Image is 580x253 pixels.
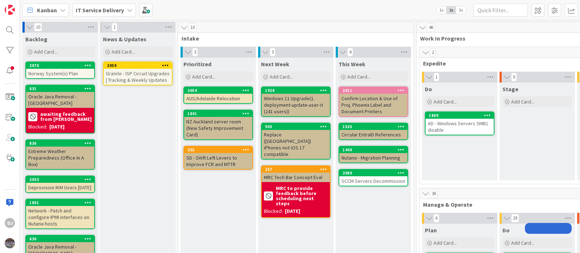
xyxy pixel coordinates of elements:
div: SCCM Servers Decommission [339,176,407,186]
div: Blocked: [28,123,47,131]
span: 1 [434,73,439,81]
div: 1928Windows 11 Upgrade(1. deployment-update-user-it (241 users)) [262,87,330,116]
span: This Week [339,60,365,68]
span: Prioritized [183,60,211,68]
span: 46 [427,23,435,32]
span: Stage [502,85,518,93]
div: 2080 [339,170,407,176]
div: 1841NZ Auckland server room (New Safety Improvement Card) [184,110,252,139]
div: [DATE] [49,123,65,131]
div: Nutanix - Migration Planning [339,153,407,163]
div: 903 [265,124,330,129]
div: 2054 [187,88,252,93]
input: Quick Filter... [473,4,528,17]
div: 1440Nutanix - Migration Planning [339,147,407,163]
span: 10 [188,23,196,32]
span: Backlog [25,35,47,43]
div: AD - Windows Servers SMB1 disable [426,119,494,135]
div: Network - Patch and configure IPMI interfaces on Nutanix hosts [26,206,94,228]
div: 1891Network - Patch and configure IPMI interfaces on Nutanix hosts [26,199,94,228]
div: 1869 [426,112,494,119]
div: Confirm Location & Use of Proj. Phoenix Label and Document Printers [339,94,407,116]
div: 2070Norway System(s) Plan [26,62,94,78]
span: News & Updates [103,35,146,43]
div: 2054 [184,87,252,94]
span: Add Card... [434,240,457,246]
div: NZ Auckland server room (New Safety Improvement Card) [184,117,252,139]
div: 2080 [343,170,407,176]
span: 29 [511,214,519,223]
div: 631Oracle Java Removal - [GEOGRAPHIC_DATA] [26,85,94,108]
div: 836Extreme Weather Preparedness (Office In A Box) [26,140,94,169]
b: IT Service Delivery [76,7,124,14]
span: Kanban [37,6,57,14]
span: 4 [347,48,353,56]
div: 836 [29,141,94,146]
b: awaiting feedback from [PERSON_NAME] [40,111,92,122]
span: 1 [112,23,117,31]
div: 255SD - SHift Left Levers to Improve FCR and MTTR [184,147,252,169]
div: SD - SHift Left Levers to Improve FCR and MTTR [184,153,252,169]
div: 836 [26,140,94,147]
div: 2059 [104,62,172,69]
div: 1535Circular EntraID References [339,123,407,139]
div: [DATE] [285,207,300,215]
div: 2080SCCM Servers Decommission [339,170,407,186]
div: Replace ([GEOGRAPHIC_DATA]) iPhones not iOS 17 compatible [262,130,330,159]
div: 1869AD - Windows Servers SMB1 disable [426,112,494,135]
div: 1535 [339,123,407,130]
div: 903Replace ([GEOGRAPHIC_DATA]) iPhones not iOS 17 compatible [262,123,330,159]
div: Extreme Weather Preparedness (Office In A Box) [26,147,94,169]
span: 2x [446,7,456,14]
span: Do [425,85,432,93]
span: 2 [430,48,436,57]
div: 255 [184,147,252,153]
img: avatar [5,238,15,248]
div: 630 [26,236,94,242]
div: 1928 [265,88,330,93]
span: Add Card... [192,73,215,80]
div: 1535 [343,124,407,129]
div: 257 [262,166,330,173]
div: 2054AUS/Adelaide Relocation [184,87,252,103]
b: MRC to provide feedback before scheduling next steps [276,186,328,206]
span: Plan [425,227,437,234]
div: 631 [26,85,94,92]
div: Blocked: [264,207,283,215]
div: 2033Deprovision IKM Users [DATE] [26,176,94,192]
div: 1841 [184,110,252,117]
span: 3 [270,48,275,56]
div: 1891 [26,199,94,206]
div: 1928 [262,87,330,94]
div: 2033 [29,177,94,182]
div: 630 [29,236,94,241]
div: Windows 11 Upgrade(1. deployment-update-user-it (241 users)) [262,94,330,116]
div: 255 [187,147,252,152]
span: Add Card... [347,73,370,80]
span: 3x [456,7,466,14]
div: 1891 [29,200,94,205]
div: MRC Tech Bar Concept Eval [262,173,330,182]
div: Deprovision IKM Users [DATE] [26,183,94,192]
div: 1841 [187,111,252,116]
div: 257MRC Tech Bar Concept Eval [262,166,330,182]
span: Add Card... [511,240,534,246]
div: 2011Confirm Location & Use of Proj. Phoenix Label and Document Printers [339,87,407,116]
span: 3 [192,48,198,56]
div: 1440 [343,147,407,152]
span: Add Card... [434,98,457,105]
span: 10 [34,23,42,31]
span: Add Card... [34,49,57,55]
span: Add Card... [270,73,293,80]
div: 903 [262,123,330,130]
div: 2059Granite - ISP Circuit Upgrades | Tracking & Weekly Updates [104,62,172,85]
div: 2011 [339,87,407,94]
div: AUS/Adelaide Relocation [184,94,252,103]
span: 0 [511,73,517,81]
img: Visit kanbanzone.com [5,5,15,15]
div: 257 [265,167,330,172]
span: 1x [436,7,446,14]
span: Do [502,227,510,234]
span: Add Card... [112,49,135,55]
div: 1869 [429,113,494,118]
